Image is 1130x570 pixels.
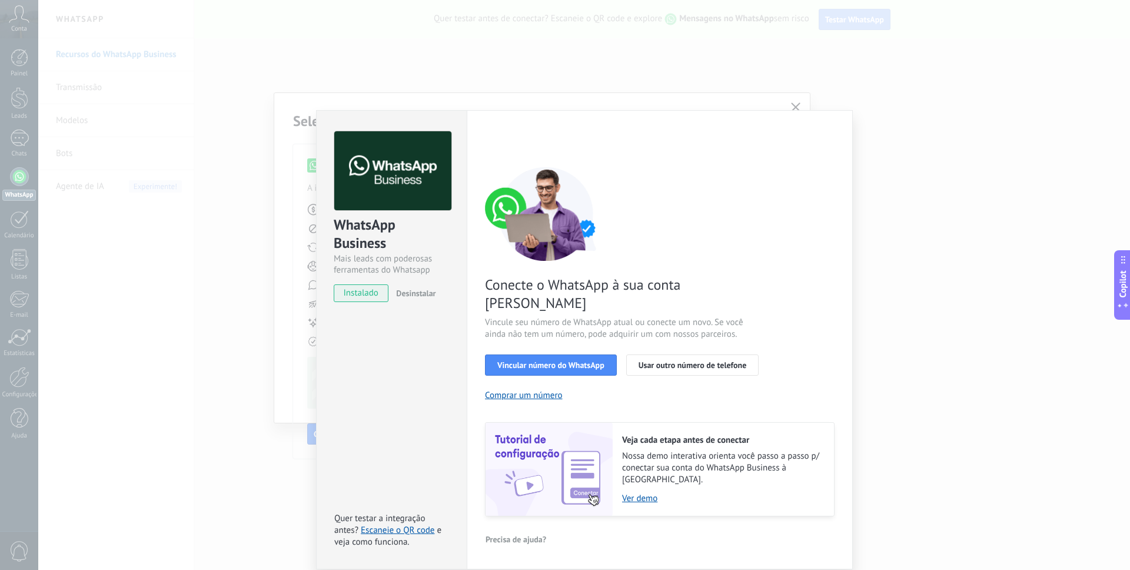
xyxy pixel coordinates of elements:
a: Escaneie o QR code [361,525,434,536]
a: Ver demo [622,493,822,504]
span: Vincule seu número de WhatsApp atual ou conecte um novo. Se você ainda não tem um número, pode ad... [485,317,765,340]
span: Desinstalar [396,288,436,299]
img: connect number [485,167,609,261]
h2: Veja cada etapa antes de conectar [622,435,822,446]
span: Quer testar a integração antes? [334,513,425,536]
button: Desinstalar [391,284,436,302]
span: Copilot [1117,271,1129,298]
span: Usar outro número de telefone [639,361,747,369]
div: WhatsApp Business [334,216,450,253]
img: logo_main.png [334,131,451,211]
span: Precisa de ajuda? [486,535,546,544]
div: Mais leads com poderosas ferramentas do Whatsapp [334,253,450,276]
span: Conecte o WhatsApp à sua conta [PERSON_NAME] [485,276,765,312]
span: instalado [334,284,388,302]
button: Usar outro número de telefone [626,354,759,376]
button: Vincular número do WhatsApp [485,354,617,376]
span: Vincular número do WhatsApp [497,361,604,369]
button: Precisa de ajuda? [485,531,547,548]
span: Nossa demo interativa orienta você passo a passo p/ conectar sua conta do WhatsApp Business à [GE... [622,450,822,486]
button: Comprar um número [485,390,563,401]
span: e veja como funciona. [334,525,441,548]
